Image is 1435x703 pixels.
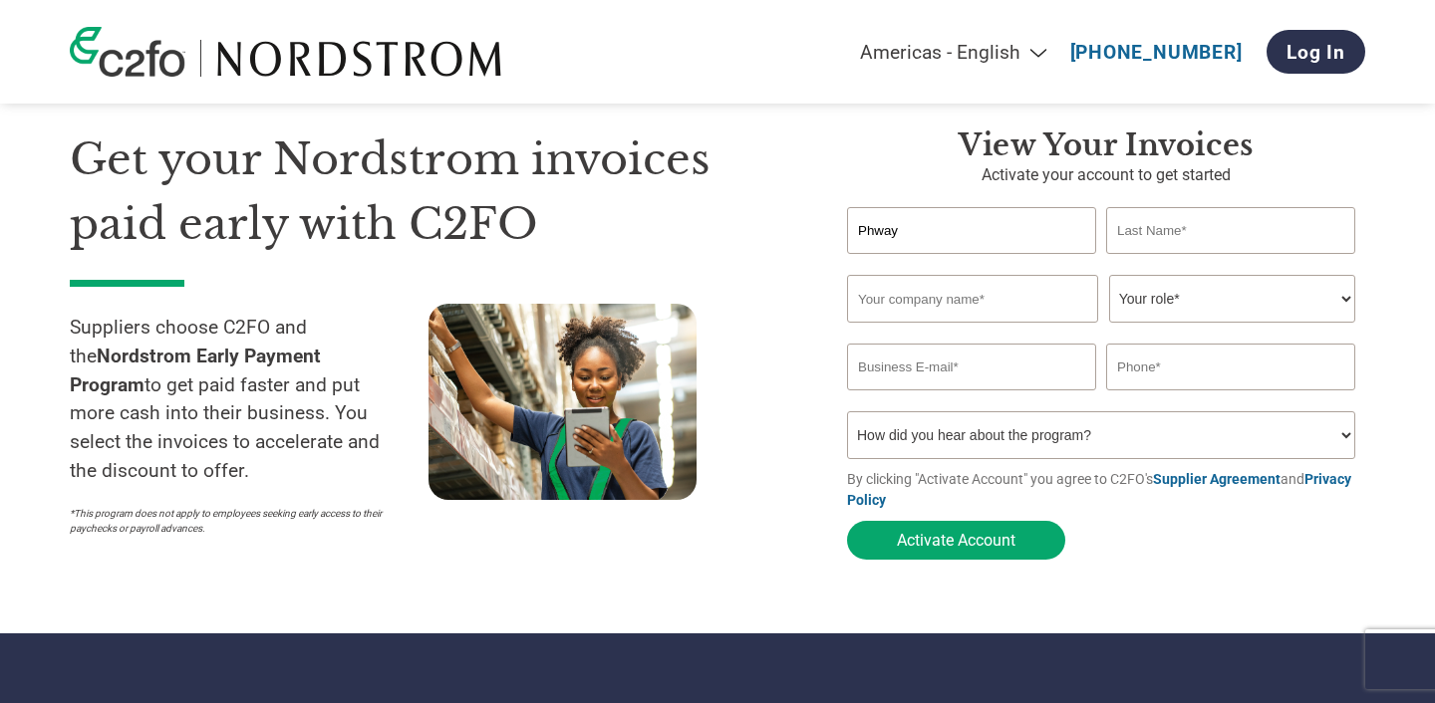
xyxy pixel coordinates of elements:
[1106,256,1355,267] div: Invalid last name or last name is too long
[847,127,1365,163] h3: View Your Invoices
[429,304,697,500] img: supply chain worker
[847,469,1365,511] p: By clicking "Activate Account" you agree to C2FO's and
[1153,471,1281,487] a: Supplier Agreement
[847,344,1096,390] input: Invalid Email format
[1106,344,1355,390] input: Phone*
[847,256,1096,267] div: Invalid first name or first name is too long
[847,163,1365,187] p: Activate your account to get started
[216,40,502,77] img: Nordstrom
[70,506,409,536] p: *This program does not apply to employees seeking early access to their paychecks or payroll adva...
[70,345,321,396] strong: Nordstrom Early Payment Program
[1106,207,1355,254] input: Last Name*
[1267,30,1365,74] a: Log In
[1070,41,1243,64] a: [PHONE_NUMBER]
[847,392,1096,403] div: Inavlid Email Address
[847,207,1096,254] input: First Name*
[847,325,1355,336] div: Invalid company name or company name is too long
[847,275,1098,323] input: Your company name*
[70,314,429,486] p: Suppliers choose C2FO and the to get paid faster and put more cash into their business. You selec...
[70,27,185,77] img: c2fo logo
[70,127,787,256] h1: Get your Nordstrom invoices paid early with C2FO
[847,521,1065,560] button: Activate Account
[1106,392,1355,403] div: Inavlid Phone Number
[1109,275,1355,323] select: Title/Role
